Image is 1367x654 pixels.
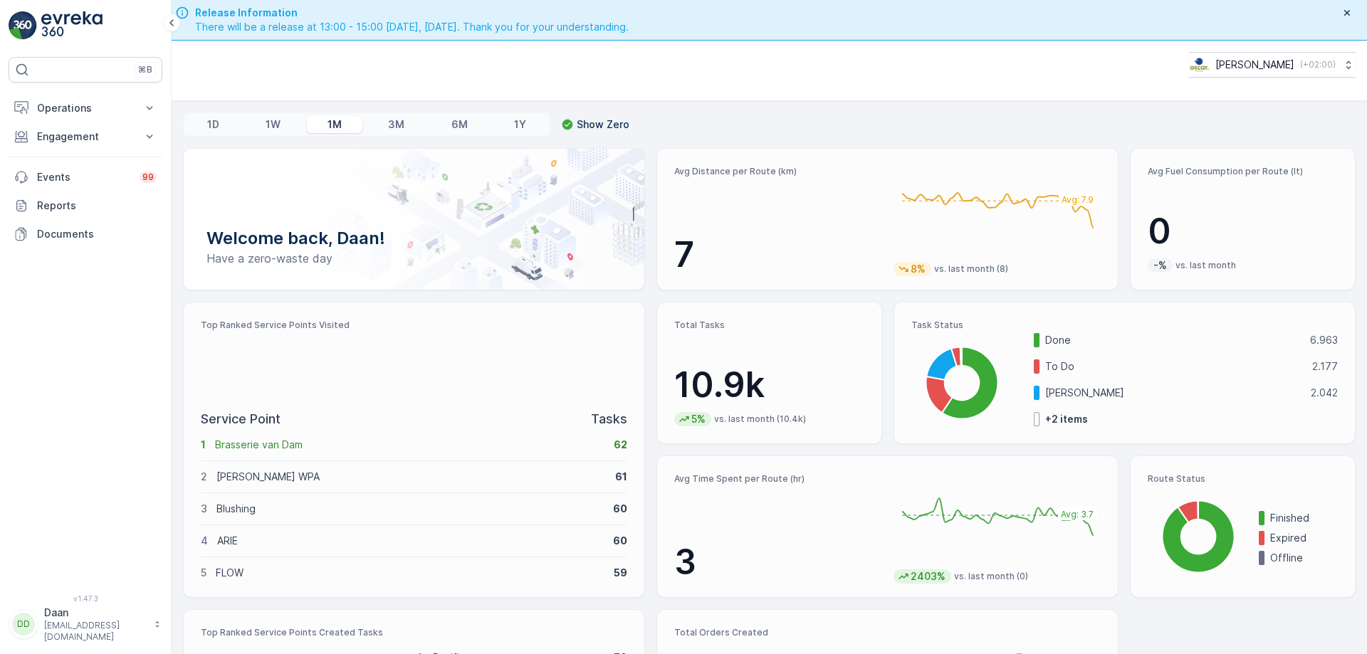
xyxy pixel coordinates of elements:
p: [PERSON_NAME] [1215,58,1294,72]
p: Service Point [201,409,281,429]
p: 6M [451,117,468,132]
p: 1D [207,117,219,132]
p: [PERSON_NAME] [1045,386,1301,400]
p: Events [37,170,131,184]
p: Brasserie van Dam [215,438,604,452]
p: Engagement [37,130,134,144]
p: vs. last month (8) [934,263,1008,275]
p: Top Ranked Service Points Visited [201,320,627,331]
p: 10.9k [674,364,864,406]
p: 8% [909,262,927,276]
p: + 2 items [1045,412,1088,426]
span: Release Information [195,6,629,20]
p: 2.177 [1312,359,1338,374]
img: logo [9,11,37,40]
p: 61 [615,470,627,484]
button: Operations [9,94,162,122]
p: vs. last month (10.4k) [714,413,806,425]
p: ( +02:00 ) [1300,59,1336,70]
a: Reports [9,191,162,220]
p: vs. last month [1175,260,1236,271]
span: v 1.47.3 [9,594,162,603]
p: 2 [201,470,207,484]
p: ARIE [217,534,604,548]
p: Welcome back, Daan! [206,227,622,250]
p: Avg Distance per Route (km) [674,166,882,177]
img: logo_light-DOdMpM7g.png [41,11,103,40]
p: Offline [1270,551,1338,565]
div: DD [12,613,35,635]
p: FLOW [216,566,604,580]
p: 6.963 [1310,333,1338,347]
span: There will be a release at 13:00 - 15:00 [DATE], [DATE]. Thank you for your understanding. [195,20,629,34]
p: vs. last month (0) [954,571,1028,582]
p: Expired [1270,531,1338,545]
p: 59 [614,566,627,580]
p: Route Status [1148,473,1338,485]
p: 7 [674,233,882,276]
p: 60 [613,502,627,516]
p: Task Status [911,320,1338,331]
p: Top Ranked Service Points Created Tasks [201,627,627,638]
p: Reports [37,199,157,213]
button: [PERSON_NAME](+02:00) [1189,52,1356,78]
p: 1M [328,117,342,132]
p: 3M [388,117,404,132]
p: Total Tasks [674,320,864,331]
img: basis-logo_rgb2x.png [1189,57,1210,73]
p: To Do [1045,359,1303,374]
p: 2.042 [1311,386,1338,400]
p: 1W [266,117,281,132]
p: 5 [201,566,206,580]
p: Daan [44,606,147,620]
p: 1 [201,438,206,452]
p: 5% [690,412,707,426]
p: 4 [201,534,208,548]
p: -% [1152,258,1168,273]
p: 3 [674,541,882,584]
p: Tasks [591,409,627,429]
p: Finished [1270,511,1338,525]
a: Documents [9,220,162,248]
button: Engagement [9,122,162,151]
p: Done [1045,333,1301,347]
p: ⌘B [138,64,152,75]
p: [EMAIL_ADDRESS][DOMAIN_NAME] [44,620,147,643]
p: Blushing [216,502,604,516]
p: Documents [37,227,157,241]
p: Total Orders Created [674,627,882,638]
p: Operations [37,101,134,115]
button: DDDaan[EMAIL_ADDRESS][DOMAIN_NAME] [9,606,162,643]
p: Have a zero-waste day [206,250,622,267]
a: Events99 [9,163,162,191]
p: 62 [614,438,627,452]
p: 1Y [514,117,526,132]
p: Show Zero [577,117,629,132]
p: Avg Fuel Consumption per Route (lt) [1148,166,1338,177]
p: 2403% [909,569,947,584]
p: 60 [613,534,627,548]
p: 99 [142,172,154,183]
p: Avg Time Spent per Route (hr) [674,473,882,485]
p: [PERSON_NAME] WPA [216,470,606,484]
p: 3 [201,502,207,516]
p: 0 [1148,210,1338,253]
